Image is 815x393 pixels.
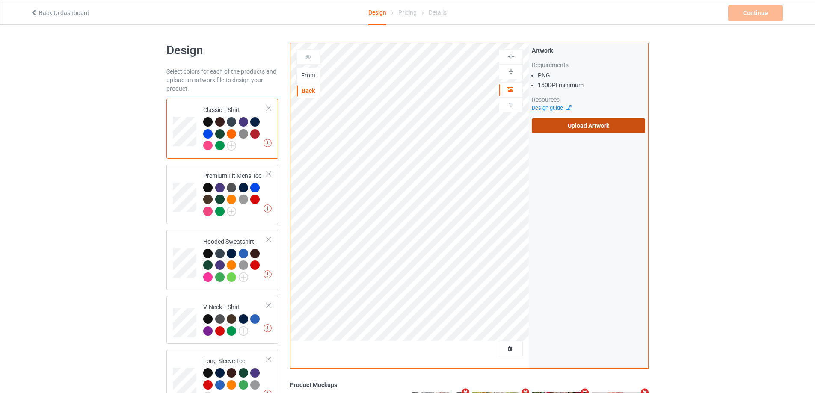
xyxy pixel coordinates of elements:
img: svg+xml;base64,PD94bWwgdmVyc2lvbj0iMS4wIiBlbmNvZGluZz0iVVRGLTgiPz4KPHN2ZyB3aWR0aD0iMjJweCIgaGVpZ2... [239,272,248,282]
label: Upload Artwork [532,118,645,133]
div: Details [429,0,447,24]
div: Artwork [532,46,645,55]
div: Select colors for each of the products and upload an artwork file to design your product. [166,67,278,93]
div: Premium Fit Mens Tee [203,171,267,216]
a: Design guide [532,105,571,111]
img: svg+xml;base64,PD94bWwgdmVyc2lvbj0iMS4wIiBlbmNvZGluZz0iVVRGLTgiPz4KPHN2ZyB3aWR0aD0iMjJweCIgaGVpZ2... [227,207,236,216]
img: exclamation icon [264,324,272,332]
div: Product Mockups [290,381,649,389]
img: svg+xml;base64,PD94bWwgdmVyc2lvbj0iMS4wIiBlbmNvZGluZz0iVVRGLTgiPz4KPHN2ZyB3aWR0aD0iMjJweCIgaGVpZ2... [227,141,236,151]
img: exclamation icon [264,139,272,147]
div: Pricing [398,0,417,24]
img: svg%3E%0A [507,53,515,61]
div: Requirements [532,61,645,69]
img: heather_texture.png [239,195,248,204]
div: Classic T-Shirt [203,106,267,150]
img: svg%3E%0A [507,68,515,76]
div: Classic T-Shirt [166,99,278,159]
div: V-Neck T-Shirt [166,296,278,344]
div: Front [297,71,320,80]
div: Resources [532,95,645,104]
div: Premium Fit Mens Tee [166,165,278,225]
a: Back to dashboard [30,9,89,16]
div: Hooded Sweatshirt [203,237,267,281]
div: Back [297,86,320,95]
div: Design [368,0,386,25]
img: exclamation icon [264,270,272,278]
img: heather_texture.png [239,129,248,139]
img: svg%3E%0A [507,101,515,109]
img: exclamation icon [264,204,272,213]
li: PNG [538,71,645,80]
div: Hooded Sweatshirt [166,230,278,290]
img: svg+xml;base64,PD94bWwgdmVyc2lvbj0iMS4wIiBlbmNvZGluZz0iVVRGLTgiPz4KPHN2ZyB3aWR0aD0iMjJweCIgaGVpZ2... [239,326,248,336]
div: V-Neck T-Shirt [203,303,267,335]
h1: Design [166,43,278,58]
li: 150 DPI minimum [538,81,645,89]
